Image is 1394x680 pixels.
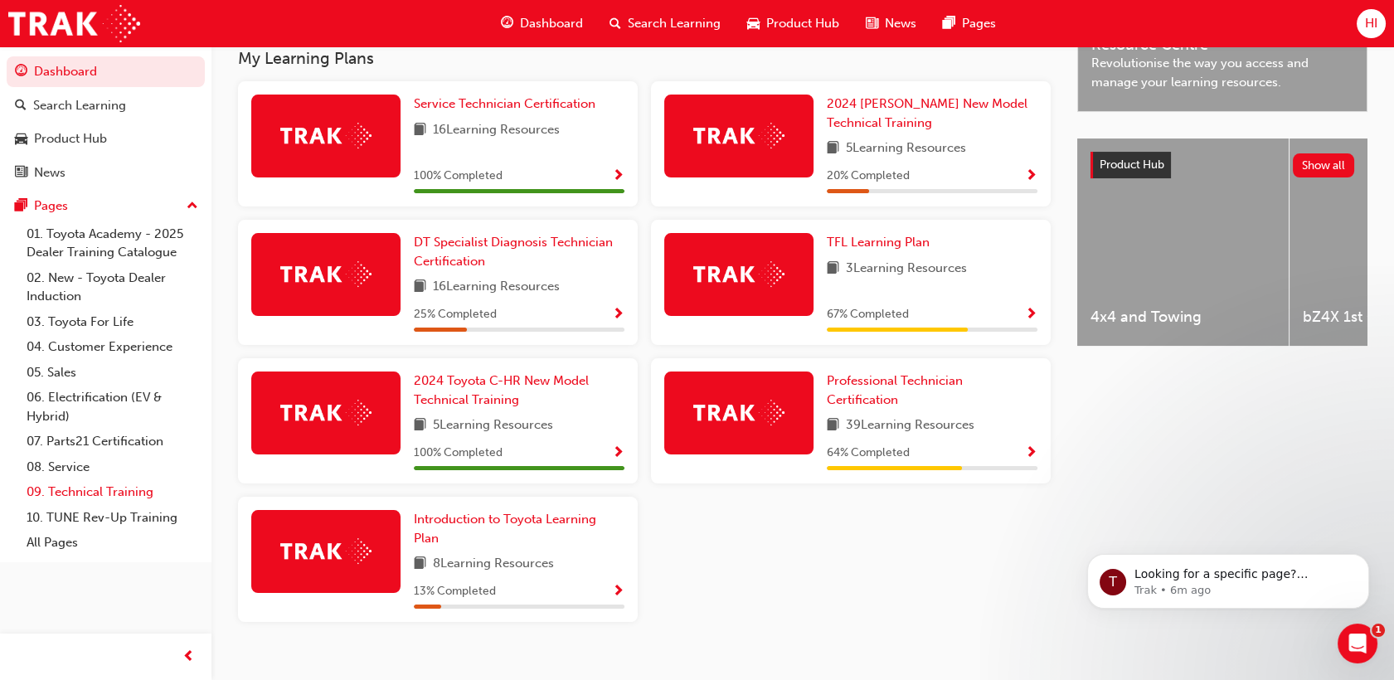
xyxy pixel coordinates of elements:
span: Professional Technician Certification [827,373,963,407]
a: 2024 Toyota C-HR New Model Technical Training [414,372,624,409]
span: book-icon [827,259,839,279]
a: 04. Customer Experience [20,334,205,360]
button: Show Progress [1025,443,1037,464]
a: DT Specialist Diagnosis Technician Certification [414,233,624,270]
button: Show Progress [1025,304,1037,325]
button: Show Progress [1025,166,1037,187]
span: 2024 Toyota C-HR New Model Technical Training [414,373,589,407]
button: DashboardSearch LearningProduct HubNews [7,53,205,191]
img: Trak [8,5,140,42]
button: Show all [1293,153,1355,177]
span: 64 % Completed [827,444,910,463]
span: 39 Learning Resources [846,415,974,436]
span: car-icon [15,132,27,147]
a: TFL Learning Plan [827,233,936,252]
span: HI [1365,14,1377,33]
a: Dashboard [7,56,205,87]
a: 4x4 and Towing [1077,138,1289,346]
span: book-icon [827,415,839,436]
span: book-icon [414,554,426,575]
a: News [7,158,205,188]
span: book-icon [827,138,839,159]
a: Professional Technician Certification [827,372,1037,409]
a: 05. Sales [20,360,205,386]
span: 1 [1372,624,1385,637]
span: pages-icon [15,199,27,214]
a: search-iconSearch Learning [596,7,734,41]
img: Trak [693,400,784,425]
span: Show Progress [1025,308,1037,323]
a: car-iconProduct Hub [734,7,852,41]
span: book-icon [414,277,426,298]
span: Product Hub [766,14,839,33]
span: news-icon [866,13,878,34]
span: Revolutionise the way you access and manage your learning resources. [1091,54,1353,91]
span: up-icon [187,196,198,217]
a: 07. Parts21 Certification [20,429,205,454]
a: 03. Toyota For Life [20,309,205,335]
span: Service Technician Certification [414,96,595,111]
span: 5 Learning Resources [433,415,553,436]
button: HI [1357,9,1386,38]
span: 100 % Completed [414,444,503,463]
span: 2024 [PERSON_NAME] New Model Technical Training [827,96,1027,130]
span: Product Hub [1100,158,1164,172]
img: Trak [280,400,372,425]
span: news-icon [15,166,27,181]
span: pages-icon [943,13,955,34]
span: Show Progress [612,585,624,600]
img: Trak [280,123,372,148]
button: Show Progress [612,304,624,325]
div: Search Learning [33,96,126,115]
span: 25 % Completed [414,305,497,324]
span: 3 Learning Resources [846,259,967,279]
button: Pages [7,191,205,221]
span: 5 Learning Resources [846,138,966,159]
button: Show Progress [612,581,624,602]
span: 4x4 and Towing [1090,308,1275,327]
span: prev-icon [182,647,195,668]
a: 09. Technical Training [20,479,205,505]
span: 20 % Completed [827,167,910,186]
span: TFL Learning Plan [827,235,930,250]
span: 16 Learning Resources [433,277,560,298]
a: 01. Toyota Academy - 2025 Dealer Training Catalogue [20,221,205,265]
span: 67 % Completed [827,305,909,324]
span: guage-icon [501,13,513,34]
a: Search Learning [7,90,205,121]
span: 13 % Completed [414,582,496,601]
a: Introduction to Toyota Learning Plan [414,510,624,547]
span: Show Progress [612,308,624,323]
button: Show Progress [612,443,624,464]
a: Service Technician Certification [414,95,602,114]
span: Show Progress [1025,169,1037,184]
a: pages-iconPages [930,7,1009,41]
span: Dashboard [520,14,583,33]
span: car-icon [747,13,760,34]
img: Trak [693,261,784,287]
a: 08. Service [20,454,205,480]
a: 10. TUNE Rev-Up Training [20,505,205,531]
a: Product HubShow all [1090,152,1354,178]
span: News [885,14,916,33]
img: Trak [280,538,372,564]
span: Introduction to Toyota Learning Plan [414,512,596,546]
div: Pages [34,197,68,216]
a: 02. New - Toyota Dealer Induction [20,265,205,309]
span: 16 Learning Resources [433,120,560,141]
span: Pages [962,14,996,33]
span: Show Progress [612,169,624,184]
span: search-icon [610,13,621,34]
img: Trak [693,123,784,148]
span: 8 Learning Resources [433,554,554,575]
iframe: Intercom notifications message [1062,519,1394,635]
a: news-iconNews [852,7,930,41]
span: Show Progress [1025,446,1037,461]
h3: My Learning Plans [238,49,1051,68]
